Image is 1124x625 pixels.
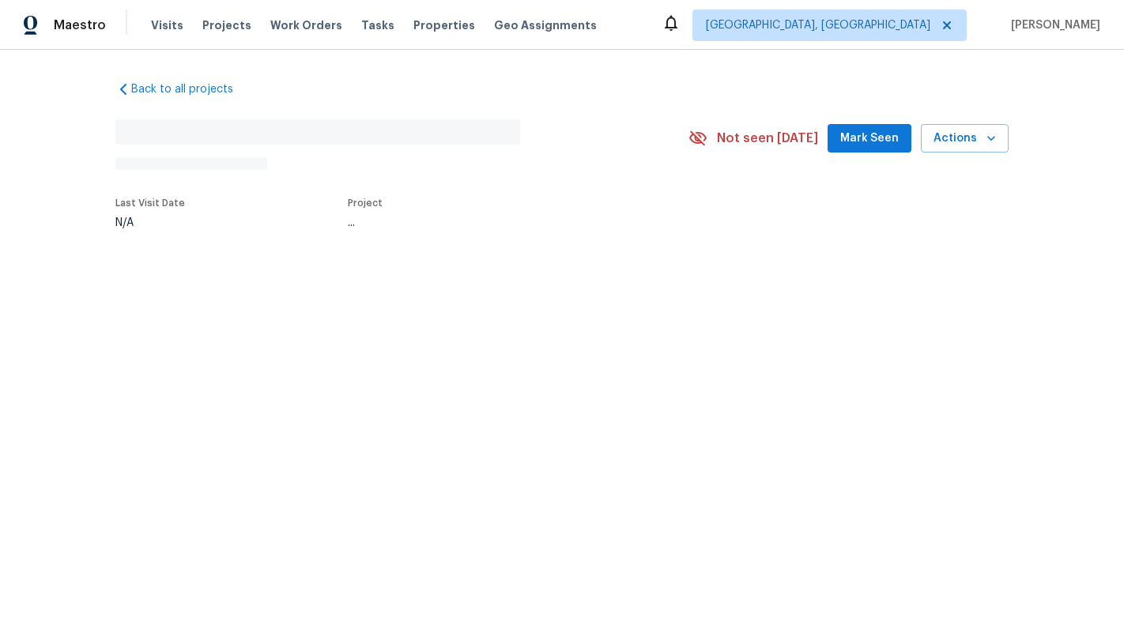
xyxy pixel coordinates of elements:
span: Project [348,198,383,208]
span: [PERSON_NAME] [1005,17,1100,33]
span: Work Orders [270,17,342,33]
span: Actions [934,129,996,149]
span: Mark Seen [840,129,899,149]
div: ... [348,217,651,228]
button: Actions [921,124,1009,153]
span: Last Visit Date [115,198,185,208]
button: Mark Seen [828,124,911,153]
span: Projects [202,17,251,33]
span: Not seen [DATE] [717,130,818,146]
span: Visits [151,17,183,33]
div: N/A [115,217,185,228]
span: Maestro [54,17,106,33]
a: Back to all projects [115,81,267,97]
span: Geo Assignments [494,17,597,33]
span: Tasks [361,20,394,31]
span: Properties [413,17,475,33]
span: [GEOGRAPHIC_DATA], [GEOGRAPHIC_DATA] [706,17,930,33]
